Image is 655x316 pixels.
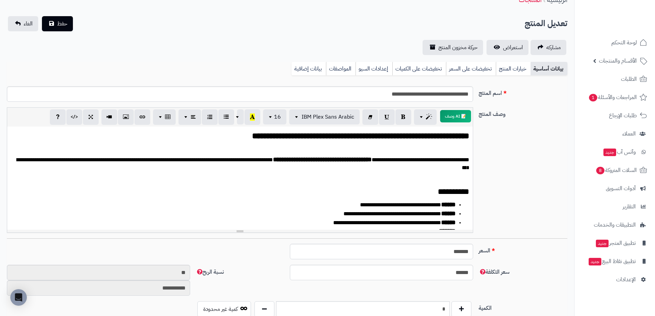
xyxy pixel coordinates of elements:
[611,38,637,47] span: لوحة التحكم
[606,184,636,193] span: أدوات التسويق
[476,86,570,97] label: اسم المنتج
[603,147,636,157] span: وآتس آب
[476,301,570,312] label: الكمية
[589,94,597,101] span: 1
[579,144,651,160] a: وآتس آبجديد
[531,62,567,76] a: بيانات أساسية
[392,62,446,76] a: تخفيضات على الكميات
[42,16,73,31] button: حفظ
[579,235,651,251] a: تطبيق المتجرجديد
[579,217,651,233] a: التطبيقات والخدمات
[356,62,392,76] a: إعدادات السيو
[603,149,616,156] span: جديد
[579,180,651,197] a: أدوات التسويق
[263,109,286,124] button: 16
[302,113,354,121] span: IBM Plex Sans Arabic
[596,165,637,175] span: السلات المتروكة
[579,271,651,288] a: الإعدادات
[503,43,523,52] span: استعراض
[326,62,356,76] a: المواصفات
[487,40,528,55] a: استعراض
[446,62,496,76] a: تخفيضات على السعر
[589,258,601,265] span: جديد
[588,92,637,102] span: المراجعات والأسئلة
[496,62,531,76] a: خيارات المنتج
[579,253,651,270] a: تطبيق نقاط البيعجديد
[622,129,636,139] span: العملاء
[525,17,567,31] h2: تعديل المنتج
[10,289,27,306] div: Open Intercom Messenger
[579,71,651,87] a: الطلبات
[596,240,609,247] span: جديد
[423,40,483,55] a: حركة مخزون المنتج
[479,268,510,276] span: سعر التكلفة
[579,34,651,51] a: لوحة التحكم
[595,238,636,248] span: تطبيق المتجر
[476,244,570,255] label: السعر
[289,109,360,124] button: IBM Plex Sans Arabic
[588,257,636,266] span: تطبيق نقاط البيع
[599,56,637,66] span: الأقسام والمنتجات
[292,62,326,76] a: بيانات إضافية
[476,107,570,118] label: وصف المنتج
[546,43,561,52] span: مشاركه
[274,113,281,121] span: 16
[609,111,637,120] span: طلبات الإرجاع
[24,20,33,28] span: الغاء
[616,275,636,284] span: الإعدادات
[57,20,67,28] span: حفظ
[594,220,636,230] span: التطبيقات والخدمات
[579,162,651,178] a: السلات المتروكة8
[621,74,637,84] span: الطلبات
[8,16,38,31] a: الغاء
[579,89,651,106] a: المراجعات والأسئلة1
[438,43,478,52] span: حركة مخزون المنتج
[596,167,604,174] span: 8
[579,198,651,215] a: التقارير
[579,126,651,142] a: العملاء
[579,107,651,124] a: طلبات الإرجاع
[623,202,636,211] span: التقارير
[531,40,566,55] a: مشاركه
[196,268,224,276] span: نسبة الربح
[440,110,471,122] button: 📝 AI وصف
